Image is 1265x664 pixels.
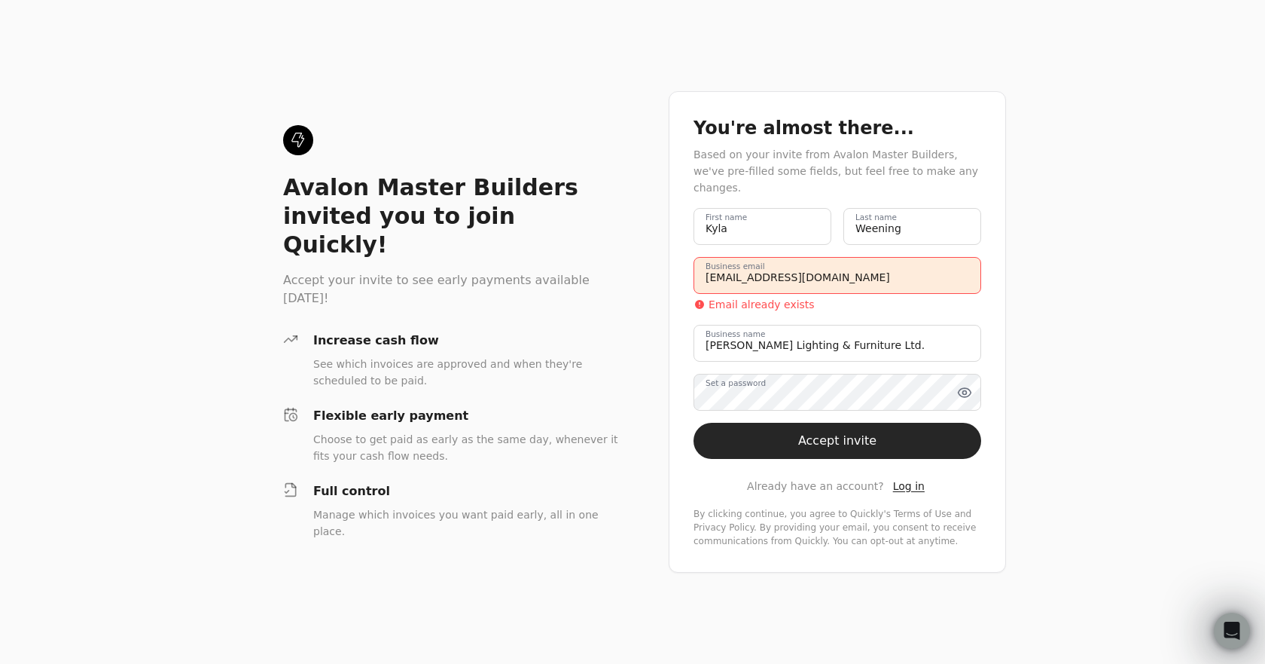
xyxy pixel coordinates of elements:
[890,477,928,495] button: Log in
[693,146,981,196] div: Based on your invite from Avalon Master Builders, we've pre-filled some fields, but feel free to ...
[693,423,981,459] button: Accept invite
[706,378,766,390] label: Set a password
[313,431,620,464] div: Choose to get paid as early as the same day, whenever it fits your cash flow needs.
[1214,613,1250,649] iframe: Intercom live chat
[747,479,884,494] span: Already have an account?
[313,332,620,350] div: Increase cash flow
[706,329,765,341] label: Business name
[709,297,815,313] p: Email already exists
[693,507,981,548] div: By clicking continue, you agree to Quickly's and . By providing your email, you consent to receiv...
[313,506,620,540] div: Manage which invoices you want paid early, all in one place.
[706,261,765,273] label: Business email
[313,407,620,425] div: Flexible early payment
[893,479,925,494] a: Log in
[283,271,620,308] div: Accept your invite to see early payments available [DATE]!
[693,116,981,140] div: You're almost there...
[313,482,620,500] div: Full control
[893,480,925,492] span: Log in
[313,356,620,389] div: See which invoices are approved and when they're scheduled to be paid.
[283,173,620,259] div: Avalon Master Builders invited you to join Quickly!
[693,522,754,533] a: privacy-policy
[894,509,952,519] a: terms-of-service
[706,212,747,224] label: First name
[855,212,897,224] label: Last name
